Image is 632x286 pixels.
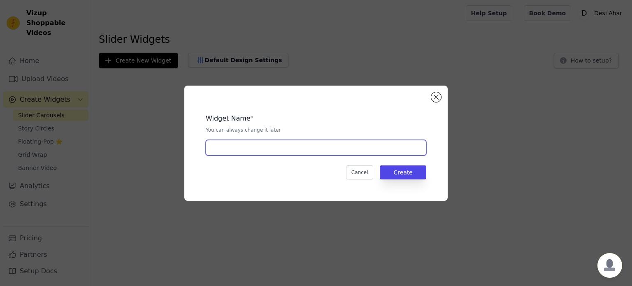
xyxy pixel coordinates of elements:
button: Create [380,165,426,179]
p: You can always change it later [206,127,426,133]
button: Cancel [346,165,374,179]
a: Open chat [597,253,622,278]
button: Close modal [431,92,441,102]
legend: Widget Name [206,114,251,123]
